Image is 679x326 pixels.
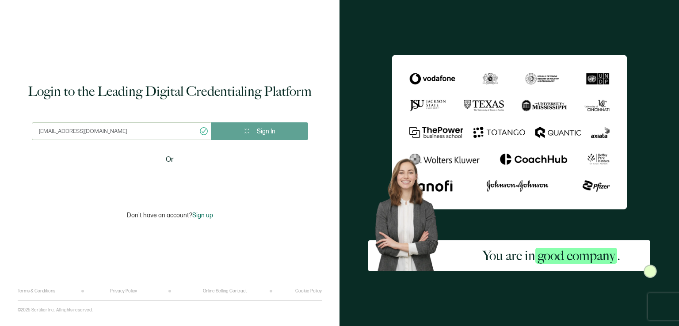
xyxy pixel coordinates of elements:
h2: You are in . [483,247,620,265]
iframe: Sign in with Google Button [114,171,225,190]
img: Sertifier Login [644,265,657,278]
img: Sertifier Login - You are in <span class="strong-h">good company</span>. Hero [368,153,453,271]
a: Privacy Policy [110,288,137,294]
a: Cookie Policy [295,288,322,294]
p: Don't have an account? [127,212,213,219]
span: good company [535,248,617,264]
h1: Login to the Leading Digital Credentialing Platform [28,83,312,100]
p: ©2025 Sertifier Inc.. All rights reserved. [18,307,93,313]
img: Sertifier Login - You are in <span class="strong-h">good company</span>. [392,55,627,209]
span: Or [166,154,174,165]
a: Terms & Conditions [18,288,55,294]
input: Enter your work email address [32,122,211,140]
a: Online Selling Contract [203,288,247,294]
ion-icon: checkmark circle outline [199,126,209,136]
span: Sign up [192,212,213,219]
